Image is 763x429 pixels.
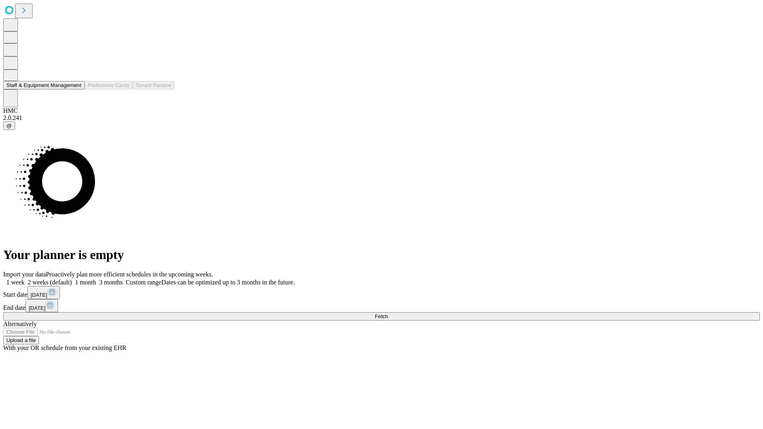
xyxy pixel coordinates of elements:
span: 2 weeks (default) [28,279,72,286]
span: Proactively plan more efficient schedules in the upcoming weeks. [46,271,213,278]
button: Preference Cards [85,81,132,89]
span: @ [6,123,12,129]
span: Alternatively [3,321,37,327]
div: Start date [3,286,760,299]
span: [DATE] [29,305,45,311]
span: 1 month [75,279,96,286]
button: Tenant Params [132,81,174,89]
div: End date [3,299,760,312]
button: @ [3,122,15,130]
span: Custom range [126,279,161,286]
button: Fetch [3,312,760,321]
span: [DATE] [31,292,47,298]
div: HMC [3,107,760,114]
span: With your OR schedule from your existing EHR [3,344,126,351]
button: [DATE] [27,286,60,299]
span: 1 week [6,279,25,286]
span: Import your data [3,271,46,278]
button: Staff & Equipment Management [3,81,85,89]
span: Dates can be optimized up to 3 months in the future. [161,279,294,286]
h1: Your planner is empty [3,247,760,262]
button: Upload a file [3,336,39,344]
span: 3 months [99,279,123,286]
div: 2.0.241 [3,114,760,122]
span: Fetch [375,313,388,319]
button: [DATE] [25,299,58,312]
